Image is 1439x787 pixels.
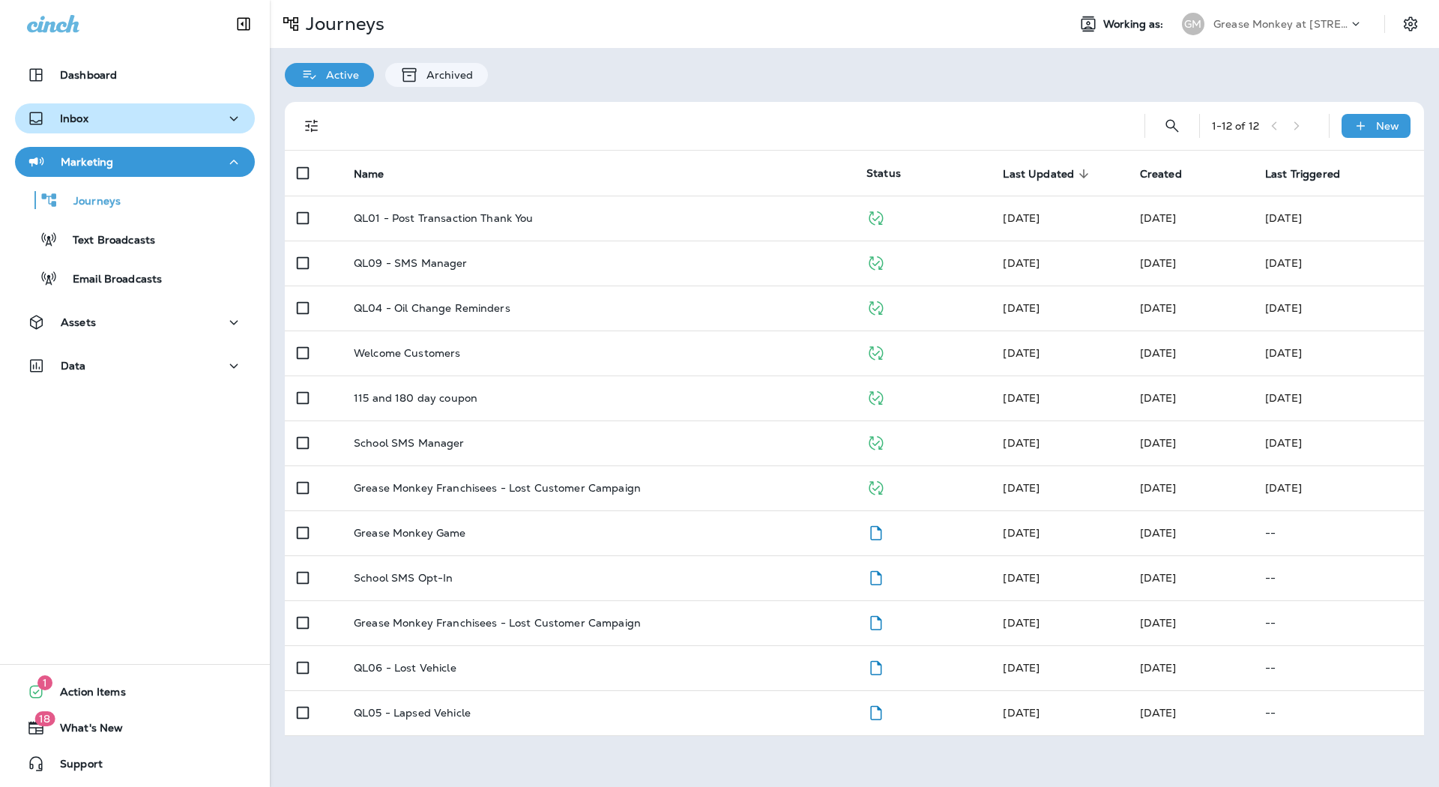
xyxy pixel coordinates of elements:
span: Eluwa Monday [1140,526,1177,540]
span: Dave Gerbig [1003,571,1040,585]
p: Grease Monkey Game [354,527,466,539]
button: 1Action Items [15,677,255,707]
span: Published [866,300,885,313]
td: [DATE] [1253,465,1424,510]
span: Last Updated [1003,167,1093,181]
span: Anneke Cannon [1140,211,1177,225]
span: Draft [866,525,885,538]
p: Welcome Customers [354,347,460,359]
span: Last Triggered [1265,168,1340,181]
span: Unknown [1140,706,1177,720]
p: Grease Monkey Franchisees - Lost Customer Campaign [354,482,641,494]
td: [DATE] [1253,196,1424,241]
span: Created [1140,168,1182,181]
span: Published [866,435,885,448]
p: Email Broadcasts [58,273,162,287]
button: Email Broadcasts [15,262,255,294]
span: What's New [45,722,123,740]
span: Published [866,210,885,223]
button: Marketing [15,147,255,177]
p: -- [1265,707,1412,719]
span: Working as: [1103,18,1167,31]
span: Last Triggered [1265,167,1360,181]
span: Support [45,758,103,776]
span: Unknown [1003,661,1040,675]
p: Text Broadcasts [58,234,155,248]
p: -- [1265,527,1412,539]
span: J-P Scoville [1003,256,1040,270]
span: Dave Gerbig [1140,301,1177,315]
p: Grease Monkey Franchisees - Lost Customer Campaign [354,617,641,629]
button: Search Journeys [1157,111,1187,141]
p: QL09 - SMS Manager [354,257,468,269]
span: Name [354,168,384,181]
span: Unknown [1003,706,1040,720]
span: Draft [866,660,885,673]
p: -- [1265,617,1412,629]
span: Jason Munk [1003,526,1040,540]
button: Journeys [15,184,255,216]
span: J-P Scoville [1003,391,1040,405]
span: Jason Munk [1003,301,1040,315]
span: Name [354,167,404,181]
span: Status [866,166,901,180]
span: Developer Integrations [1003,211,1040,225]
td: [DATE] [1253,376,1424,420]
span: Dave Gerbig [1140,346,1177,360]
p: QL05 - Lapsed Vehicle [354,707,471,719]
span: Draft [866,615,885,628]
span: Dave Gerbig [1140,436,1177,450]
p: School SMS Manager [354,437,465,449]
span: Published [866,345,885,358]
button: Collapse Sidebar [223,9,265,39]
button: Data [15,351,255,381]
span: Last Updated [1003,168,1074,181]
span: 1 [37,675,52,690]
td: [DATE] [1253,331,1424,376]
p: Inbox [60,112,88,124]
button: Dashboard [15,60,255,90]
p: Marketing [61,156,113,168]
p: -- [1265,572,1412,584]
span: Anneke Cannon [1140,616,1177,630]
span: 18 [34,711,55,726]
p: Journeys [300,13,384,35]
span: Created [1140,167,1201,181]
button: Support [15,749,255,779]
button: Inbox [15,103,255,133]
button: Assets [15,307,255,337]
span: Dave Gerbig [1003,436,1040,450]
span: Dave Gerbig [1140,256,1177,270]
div: 1 - 12 of 12 [1212,120,1259,132]
span: Carlos Kemeny [1003,481,1040,495]
span: Grease Monkey [1003,346,1040,360]
span: Anneke Cannon [1003,616,1040,630]
p: Assets [61,316,96,328]
p: QL04 - Oil Change Reminders [354,302,510,314]
span: Draft [866,705,885,718]
button: Text Broadcasts [15,223,255,255]
span: J-P Scoville [1140,391,1177,405]
p: Journeys [58,195,121,209]
span: Draft [866,570,885,583]
p: QL06 - Lost Vehicle [354,662,456,674]
p: QL01 - Post Transaction Thank You [354,212,534,224]
button: Filters [297,111,327,141]
p: 115 and 180 day coupon [354,392,477,404]
p: Grease Monkey at [STREET_ADDRESS] [1213,18,1348,30]
p: Dashboard [60,69,117,81]
td: [DATE] [1253,286,1424,331]
span: Published [866,480,885,493]
p: New [1376,120,1399,132]
div: GM [1182,13,1204,35]
p: Archived [419,69,473,81]
p: School SMS Opt-In [354,572,453,584]
button: Settings [1397,10,1424,37]
td: [DATE] [1253,241,1424,286]
span: Action Items [45,686,126,704]
span: Published [866,390,885,403]
span: J-P Scoville [1140,481,1177,495]
p: -- [1265,662,1412,674]
span: Unknown [1140,661,1177,675]
td: [DATE] [1253,420,1424,465]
